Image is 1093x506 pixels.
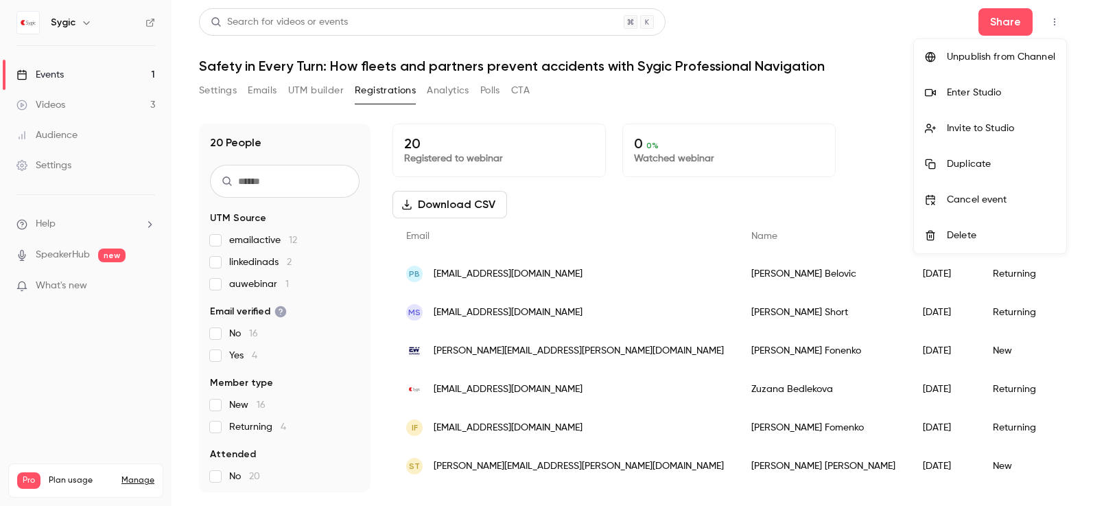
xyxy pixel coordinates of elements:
[947,86,1055,100] div: Enter Studio
[947,50,1055,64] div: Unpublish from Channel
[947,229,1055,242] div: Delete
[947,157,1055,171] div: Duplicate
[947,122,1055,135] div: Invite to Studio
[947,193,1055,207] div: Cancel event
